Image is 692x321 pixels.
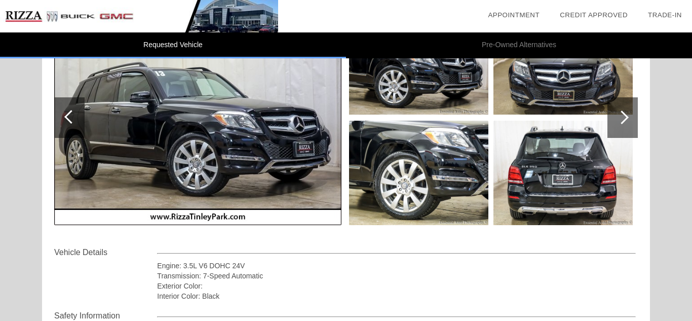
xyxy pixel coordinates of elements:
img: f7d3a90ea734388f3e3e5a733098b9d2.jpg [54,10,341,225]
img: 17a00087985b0a9464dbd6ba7a3dc50f.jpg [349,121,488,225]
li: Pre-Owned Alternatives [346,32,692,58]
a: Trade-In [648,11,682,19]
div: Vehicle Details [54,246,157,259]
a: Appointment [488,11,540,19]
a: Credit Approved [560,11,628,19]
img: f69444113c1a759f08da6984e58fb981.jpg [493,121,633,225]
div: Interior Color: Black [157,291,636,301]
div: Engine: 3.5L V6 DOHC 24V [157,261,636,271]
div: Transmission: 7-Speed Automatic [157,271,636,281]
div: Exterior Color: [157,281,636,291]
